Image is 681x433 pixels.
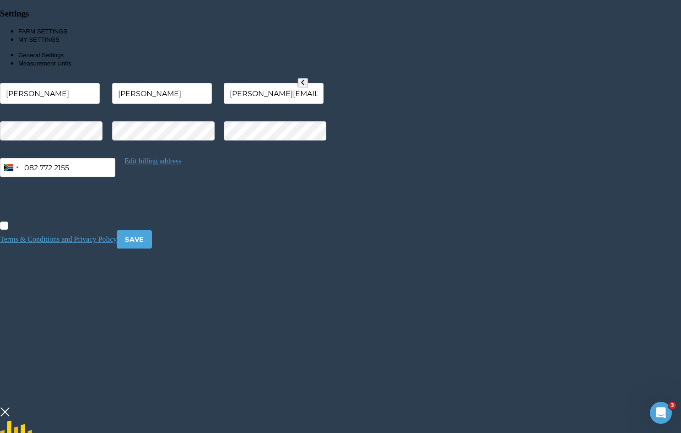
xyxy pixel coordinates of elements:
[650,402,672,424] iframe: Intercom live chat
[18,52,64,59] button: General Settings
[112,75,144,82] label: Last Name
[669,402,676,409] span: 3
[112,113,164,121] label: Change Password
[224,75,241,82] label: Email
[18,36,59,43] button: MY SETTINGS
[224,113,292,121] label: Confirm new password
[18,28,67,35] button: FARM SETTINGS
[117,230,152,249] button: Save
[18,60,71,67] button: Measurement Units
[0,158,22,177] button: Selected country
[124,157,181,165] a: Edit billing address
